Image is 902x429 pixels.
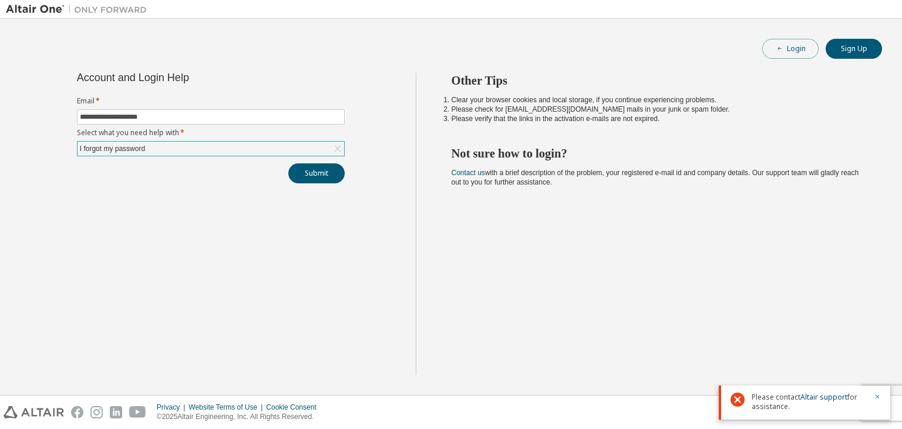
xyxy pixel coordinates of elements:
img: facebook.svg [71,406,83,418]
div: Website Terms of Use [189,403,266,412]
div: Privacy [157,403,189,412]
h2: Not sure how to login? [452,146,861,161]
span: Please contact for assistance. [752,393,867,411]
a: Contact us [452,169,485,177]
span: with a brief description of the problem, your registered e-mail id and company details. Our suppo... [452,169,859,186]
li: Please check for [EMAIL_ADDRESS][DOMAIN_NAME] mails in your junk or spam folder. [452,105,861,114]
h2: Other Tips [452,73,861,88]
img: linkedin.svg [110,406,122,418]
button: Submit [288,163,345,183]
img: instagram.svg [90,406,103,418]
li: Please verify that the links in the activation e-mails are not expired. [452,114,861,123]
label: Select what you need help with [77,128,345,138]
li: Clear your browser cookies and local storage, if you continue experiencing problems. [452,95,861,105]
div: I forgot my password [78,142,147,155]
div: I forgot my password [78,142,344,156]
img: Altair One [6,4,153,15]
p: © 2025 Altair Engineering, Inc. All Rights Reserved. [157,412,324,422]
div: Cookie Consent [266,403,323,412]
div: Account and Login Help [77,73,291,82]
img: altair_logo.svg [4,406,64,418]
a: Altair support [800,392,847,402]
button: Login [762,39,819,59]
button: Sign Up [826,39,882,59]
img: youtube.svg [129,406,146,418]
label: Email [77,96,345,106]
